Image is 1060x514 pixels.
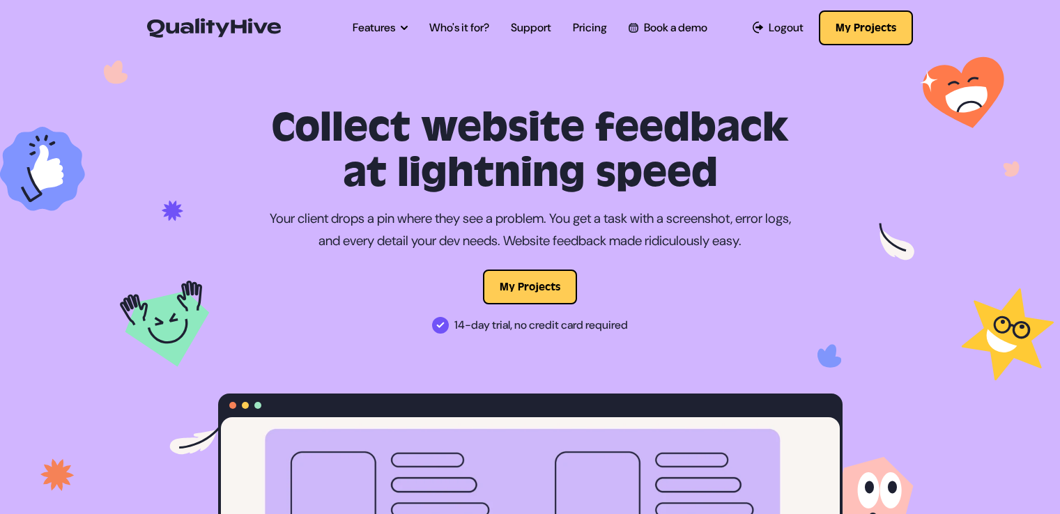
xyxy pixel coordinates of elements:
a: Pricing [573,20,607,36]
a: Book a demo [629,20,707,36]
button: My Projects [483,270,577,304]
img: QualityHive - Bug Tracking Tool [147,18,281,38]
img: 14-day trial, no credit card required [432,317,449,334]
a: Who's it for? [429,20,489,36]
h1: Collect website feedback at lightning speed [218,106,843,196]
span: Logout [769,20,804,36]
a: Features [353,20,408,36]
span: 14-day trial, no credit card required [454,314,628,336]
a: Support [511,20,551,36]
img: Book a QualityHive Demo [629,23,638,32]
p: Your client drops a pin where they see a problem. You get a task with a screenshot, error logs, a... [269,208,792,253]
a: Logout [753,20,804,36]
button: My Projects [819,10,913,45]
